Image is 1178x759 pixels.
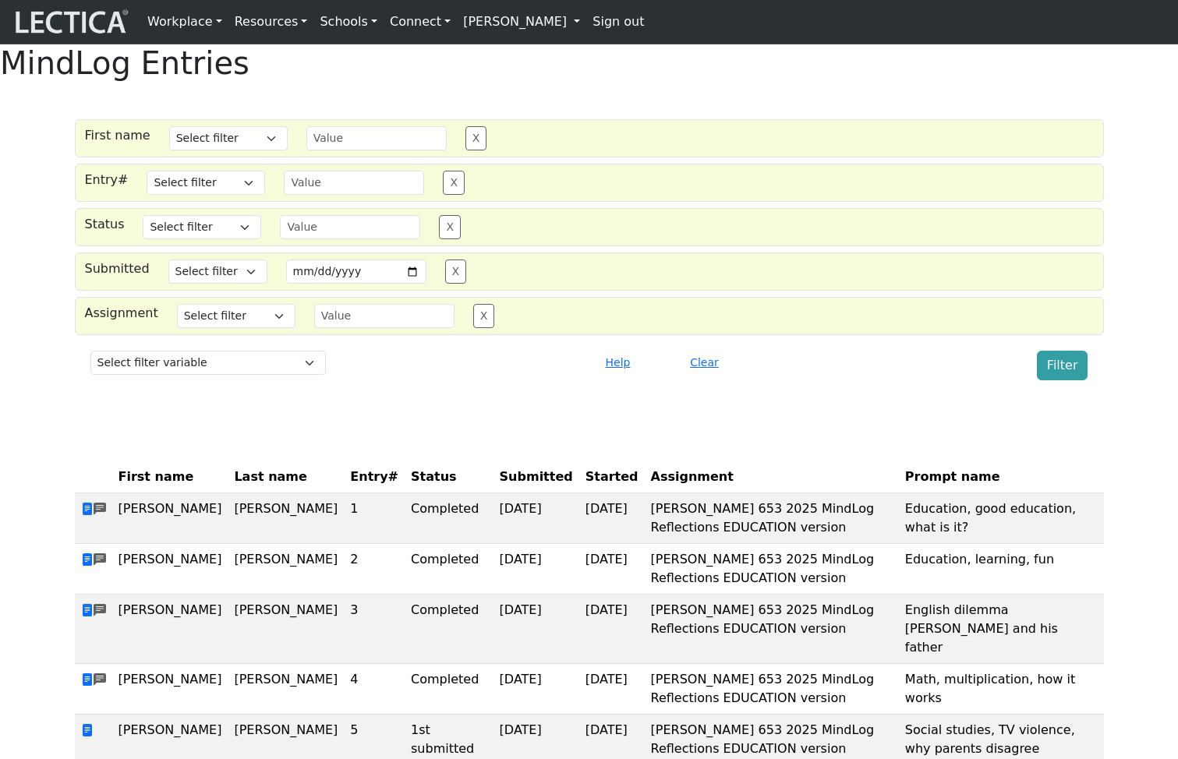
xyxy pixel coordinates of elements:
span: comments [94,551,106,570]
td: [PERSON_NAME] [112,493,228,544]
img: lecticalive [12,7,129,37]
td: [DATE] [493,664,579,715]
td: [PERSON_NAME] [228,595,344,664]
th: Last name [228,461,344,493]
a: Resources [228,6,314,37]
button: X [439,215,461,239]
button: X [473,304,495,328]
th: Started [579,461,645,493]
span: view [81,502,94,517]
th: Submitted [493,461,579,493]
td: [PERSON_NAME] [112,664,228,715]
input: YYYY-MM-DD [286,259,426,284]
input: Value [314,304,455,328]
td: [PERSON_NAME] [112,544,228,595]
td: Completed [405,595,493,664]
button: Help [599,351,638,375]
div: Submitted [76,259,159,284]
td: [PERSON_NAME] [228,544,344,595]
th: Status [405,461,493,493]
td: Completed [405,544,493,595]
button: X [443,171,465,195]
span: comments [94,500,106,519]
td: [PERSON_NAME] 653 2025 MindLog Reflections EDUCATION version [645,664,899,715]
td: [PERSON_NAME] [228,664,344,715]
span: comments [94,602,106,620]
div: Status [76,215,134,239]
div: Assignment [76,304,168,328]
th: First name [112,461,228,493]
span: view [81,723,94,738]
a: [PERSON_NAME] [457,6,586,37]
a: Workplace [141,6,228,37]
span: view [81,673,94,687]
a: Help [599,355,638,369]
a: Sign out [586,6,650,37]
div: Entry# [76,171,138,195]
th: Assignment [645,461,899,493]
td: [DATE] [579,493,645,544]
td: Math, multiplication, how it works [899,664,1104,715]
td: [DATE] [579,544,645,595]
th: Prompt name [899,461,1104,493]
th: Entry# [344,461,405,493]
td: [PERSON_NAME] [112,595,228,664]
span: comments [94,671,106,690]
td: 3 [344,595,405,664]
td: [PERSON_NAME] 653 2025 MindLog Reflections EDUCATION version [645,544,899,595]
td: English dilemma [PERSON_NAME] and his father [899,595,1104,664]
td: [DATE] [493,544,579,595]
div: First name [76,126,160,150]
td: 2 [344,544,405,595]
input: Value [280,215,420,239]
input: Value [306,126,447,150]
td: [PERSON_NAME] 653 2025 MindLog Reflections EDUCATION version [645,493,899,544]
td: 4 [344,664,405,715]
button: X [465,126,487,150]
td: 1 [344,493,405,544]
td: Education, learning, fun [899,544,1104,595]
a: Schools [313,6,384,37]
td: [DATE] [493,493,579,544]
a: Connect [384,6,457,37]
td: Education, good education, what is it? [899,493,1104,544]
td: [DATE] [579,664,645,715]
span: view [81,552,94,567]
td: [DATE] [493,595,579,664]
td: [DATE] [579,595,645,664]
button: X [445,259,467,284]
input: Value [284,171,424,195]
button: Filter [1037,351,1088,380]
td: Completed [405,493,493,544]
td: Completed [405,664,493,715]
td: [PERSON_NAME] [228,493,344,544]
button: Clear [683,351,726,375]
span: view [81,603,94,618]
td: [PERSON_NAME] 653 2025 MindLog Reflections EDUCATION version [645,595,899,664]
